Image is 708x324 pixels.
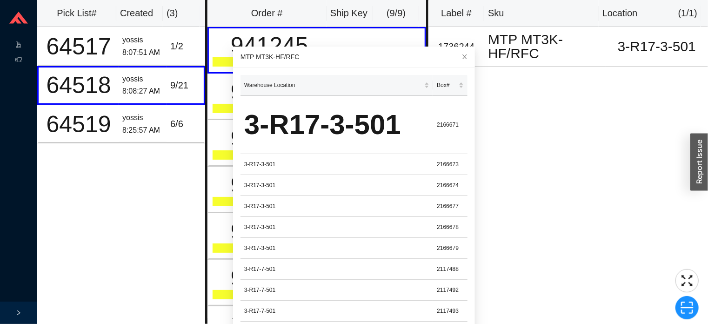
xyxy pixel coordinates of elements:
[433,96,468,154] td: 2166671
[676,301,698,315] span: scan
[377,6,416,21] div: ( 9 / 9 )
[240,52,468,62] div: MTP MT3K-HF/RFC
[122,73,163,86] div: yossis
[244,243,429,253] div: 3-R17-3-501
[213,34,327,57] div: 941245
[676,274,698,288] span: fullscreen
[433,196,468,217] td: 2166677
[213,174,327,197] div: 940428
[213,220,327,243] div: 941092
[213,243,327,253] div: Ground
[432,39,481,54] div: 1736244
[213,267,327,290] div: 941237
[122,85,163,98] div: 8:08:27 AM
[244,202,429,211] div: 3-R17-3-501
[609,40,704,54] div: 3-R17-3-501
[244,285,429,295] div: 3-R17-7-501
[170,39,200,54] div: 1 / 2
[433,238,468,259] td: 2166679
[16,310,21,316] span: right
[244,160,429,169] div: 3-R17-3-501
[433,259,468,280] td: 2117488
[244,223,429,232] div: 3-R17-3-501
[488,33,602,61] div: MTP MT3K-HF/RFC
[42,74,115,97] div: 64518
[170,78,200,93] div: 9 / 21
[244,264,429,274] div: 3-R17-7-501
[602,6,638,21] div: Location
[675,269,699,292] button: fullscreen
[382,43,421,58] div: 1 / 1
[244,306,429,316] div: 3-R17-7-501
[213,150,327,160] div: Ground
[433,301,468,322] td: 2117493
[461,54,468,60] span: close
[244,81,422,90] span: Warehouse Location
[213,290,327,299] div: Ground
[122,124,163,137] div: 8:25:57 AM
[213,81,327,104] div: 941200
[433,75,468,96] th: Box# sortable
[454,47,475,67] button: Close
[244,101,429,148] div: 3-R17-3-501
[122,47,163,59] div: 8:07:51 AM
[170,116,200,132] div: 6 / 6
[240,75,433,96] th: Warehouse Location sortable
[213,104,327,113] div: Ground
[437,81,457,90] span: Box#
[433,217,468,238] td: 2166678
[334,43,374,58] div: 529074
[678,6,697,21] div: ( 1 / 1 )
[122,112,163,124] div: yossis
[42,35,115,58] div: 64517
[42,113,115,136] div: 64519
[433,280,468,301] td: 2117492
[433,175,468,196] td: 2166674
[122,34,163,47] div: yossis
[244,181,429,190] div: 3-R17-3-501
[213,127,327,150] div: 935180
[213,197,327,206] div: Ground
[167,6,196,21] div: ( 3 )
[213,57,327,67] div: Ground
[675,296,699,319] button: scan
[433,154,468,175] td: 2166673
